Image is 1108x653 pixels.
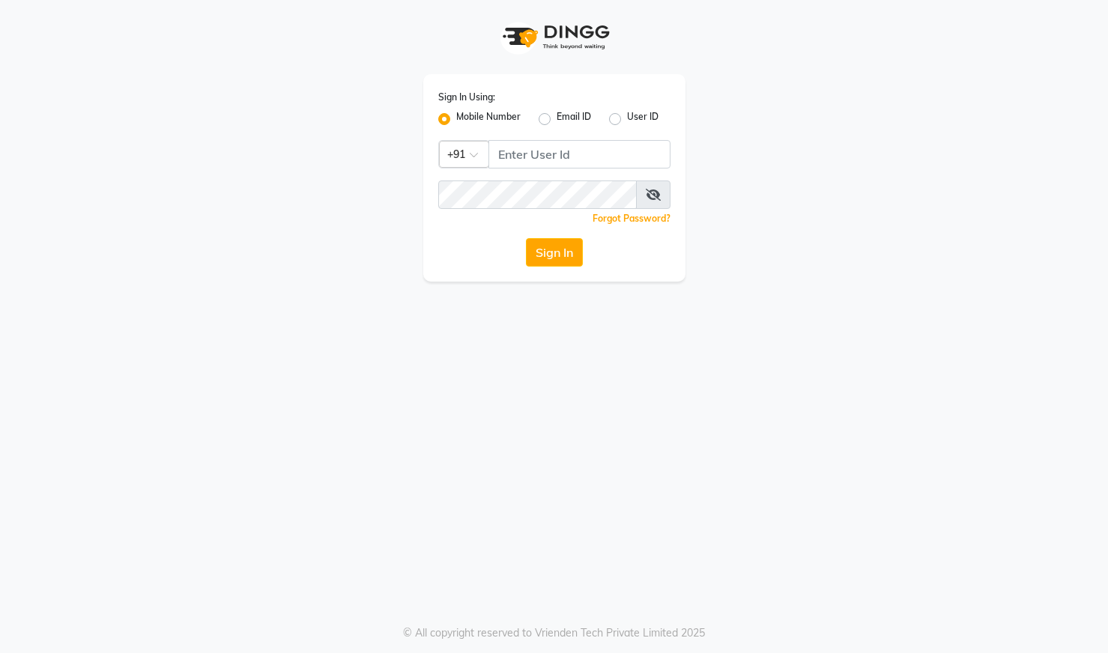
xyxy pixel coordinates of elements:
[526,238,583,267] button: Sign In
[627,110,659,128] label: User ID
[438,180,637,209] input: Username
[494,15,614,59] img: logo1.svg
[488,140,670,168] input: Username
[593,213,670,224] a: Forgot Password?
[456,110,521,128] label: Mobile Number
[557,110,591,128] label: Email ID
[438,91,495,104] label: Sign In Using:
